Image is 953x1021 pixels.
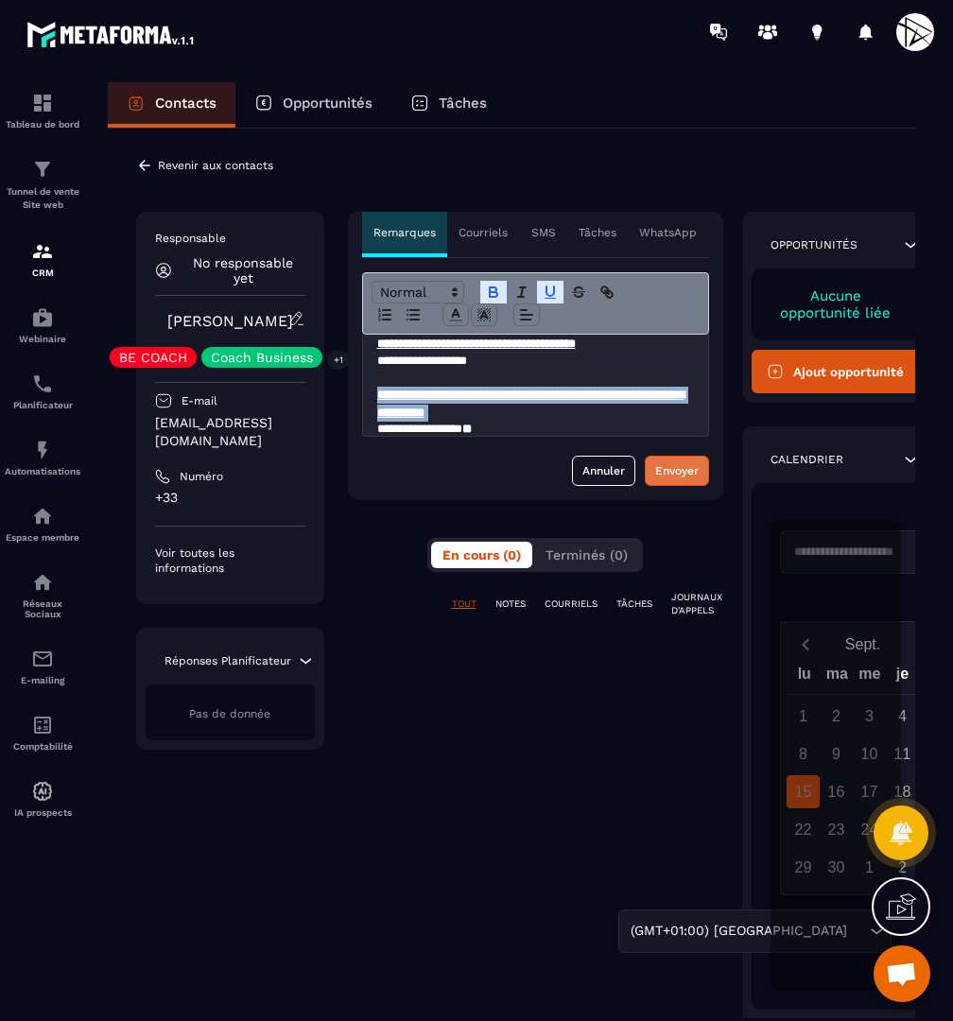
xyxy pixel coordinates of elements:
p: Tunnel de vente Site web [5,185,80,212]
div: 4 [886,700,919,733]
span: (GMT+01:00) [GEOGRAPHIC_DATA] [626,921,851,942]
p: Espace membre [5,532,80,543]
p: Coach Business [211,351,313,364]
span: Terminés (0) [546,547,628,562]
a: formationformationCRM [5,226,80,292]
img: accountant [31,714,54,736]
p: Planificateur [5,400,80,410]
p: Calendrier [771,452,843,467]
a: automationsautomationsAutomatisations [5,424,80,491]
p: CRM [5,268,80,278]
button: Terminés (0) [534,542,639,568]
p: WhatsApp [639,225,697,240]
a: formationformationTableau de bord [5,78,80,144]
div: 18 [886,775,919,808]
div: Envoyer [655,461,699,480]
img: social-network [31,571,54,594]
p: Tâches [579,225,616,240]
p: E-mailing [5,675,80,685]
button: Annuler [572,456,635,486]
a: accountantaccountantComptabilité [5,700,80,766]
img: formation [31,92,54,114]
p: Opportunités [771,237,858,252]
p: Numéro [180,469,223,484]
p: IA prospects [5,807,80,818]
p: Voir toutes les informations [155,545,305,576]
p: Automatisations [5,466,80,476]
img: logo [26,17,197,51]
p: SMS [531,225,556,240]
p: Tableau de bord [5,119,80,130]
p: [EMAIL_ADDRESS][DOMAIN_NAME] [155,414,305,450]
div: 11 [886,737,919,770]
button: En cours (0) [431,542,532,568]
p: COURRIELS [545,597,598,611]
p: Opportunités [283,95,373,112]
img: automations [31,306,54,329]
img: formation [31,240,54,263]
p: E-mail [182,393,217,408]
a: Contacts [108,82,235,128]
p: Contacts [155,95,217,112]
a: formationformationTunnel de vente Site web [5,144,80,226]
img: email [31,648,54,670]
p: Comptabilité [5,741,80,752]
p: Webinaire [5,334,80,344]
p: Courriels [459,225,508,240]
span: En cours (0) [442,547,521,562]
p: +1 [327,350,350,370]
p: Revenir aux contacts [158,159,273,172]
p: BE COACH [119,351,187,364]
a: Tâches [391,82,506,128]
p: Aucune opportunité liée [771,287,902,321]
a: schedulerschedulerPlanificateur [5,358,80,424]
p: JOURNAUX D'APPELS [671,591,722,617]
p: Réseaux Sociaux [5,598,80,619]
button: Ajout opportunité [752,350,921,393]
div: Ouvrir le chat [874,945,930,1002]
p: TÂCHES [616,597,652,611]
button: Envoyer [645,456,709,486]
p: Responsable [155,231,305,246]
img: formation [31,158,54,181]
p: NOTES [495,597,526,611]
a: social-networksocial-networkRéseaux Sociaux [5,557,80,633]
a: Opportunités [235,82,391,128]
p: +33 [155,489,305,507]
a: [PERSON_NAME] [167,312,293,330]
img: automations [31,780,54,803]
p: No responsable yet [182,255,305,286]
a: automationsautomationsWebinaire [5,292,80,358]
p: Remarques [373,225,436,240]
a: automationsautomationsEspace membre [5,491,80,557]
a: emailemailE-mailing [5,633,80,700]
p: Réponses Planificateur [165,653,291,668]
div: Search for option [618,909,892,953]
img: automations [31,505,54,528]
p: Tâches [439,95,487,112]
img: automations [31,439,54,461]
span: Pas de donnée [189,707,270,720]
div: je [886,661,919,694]
img: scheduler [31,372,54,395]
p: TOUT [452,597,476,611]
